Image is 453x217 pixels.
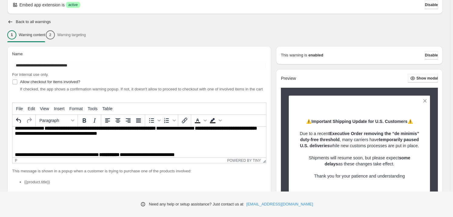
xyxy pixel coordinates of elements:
[300,131,419,142] strong: Executive Order removing the “de minimis” duty-free threshold
[39,118,69,123] span: Paragraph
[28,106,35,111] span: Edit
[246,201,313,207] a: [EMAIL_ADDRESS][DOMAIN_NAME]
[7,29,45,41] button: 1Warning content
[12,72,48,77] span: For internal use only.
[24,115,34,126] button: Redo
[133,115,144,126] button: Justify
[192,115,208,126] div: Text color
[308,52,323,58] strong: enabled
[15,158,17,163] div: p
[208,115,223,126] div: Background color
[19,32,45,37] p: Warning content
[79,115,89,126] button: Bold
[311,119,408,124] strong: Important Shipping Update for U.S. Customers
[69,106,83,111] span: Format
[299,118,420,124] p: ⚠️ ⚠️
[12,127,266,158] iframe: Rich Text Area
[425,53,438,58] span: Disable
[37,115,76,126] button: Formats
[425,1,438,9] button: Disable
[299,155,420,167] p: Shipments will resume soon, but please expect as these changes take effect.
[19,2,65,8] p: Embed app extension is
[7,30,16,39] div: 1
[20,87,263,91] span: If checked, the app shows a confirmation warning popup. If not, it doesn't allow to proceed to ch...
[89,115,100,126] button: Italic
[20,80,80,84] span: Allow checkout for items involved?
[281,76,296,81] h2: Preview
[179,115,190,126] button: Insert/edit link
[14,115,24,126] button: Undo
[408,74,438,83] button: Show modal
[146,115,162,126] div: Bullet list
[12,52,23,56] span: Name
[425,2,438,7] span: Disable
[299,131,420,149] p: Due to a recent , many carriers have while new customs processes are put in place.
[227,158,261,163] a: Powered by Tiny
[425,51,438,59] button: Disable
[88,106,98,111] span: Tools
[113,115,123,126] button: Align center
[102,106,112,111] span: Table
[281,52,307,58] p: This warning is
[102,115,113,126] button: Align left
[16,19,51,24] h2: Back to all warnings
[54,106,65,111] span: Insert
[68,2,78,7] span: active
[12,168,266,174] p: This message is shown in a popup when a customer is trying to purchase one of the products involved:
[162,115,177,126] div: Numbered list
[24,179,266,185] li: {{product.title}}
[416,76,438,81] span: Show modal
[40,106,49,111] span: View
[123,115,133,126] button: Align right
[261,158,266,163] div: Resize
[16,106,23,111] span: File
[299,173,420,179] p: Thank you for your patience and understanding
